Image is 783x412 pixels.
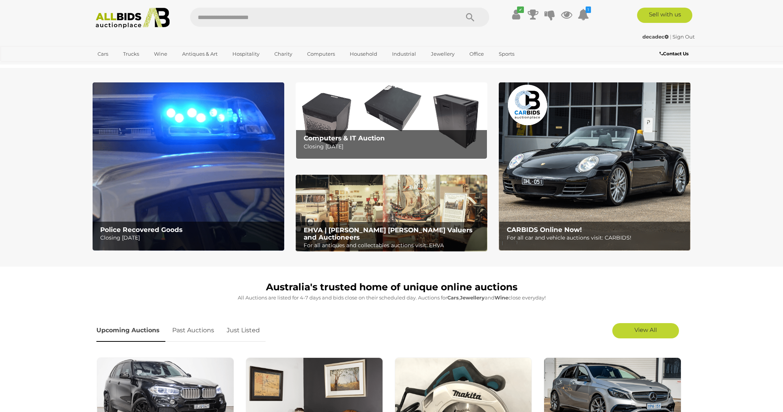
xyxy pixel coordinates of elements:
strong: Jewellery [460,295,485,301]
a: EHVA | Evans Hastings Valuers and Auctioneers EHVA | [PERSON_NAME] [PERSON_NAME] Valuers and Auct... [296,175,487,252]
a: Computers & IT Auction Computers & IT Auction Closing [DATE] [296,82,487,159]
a: Charity [269,48,297,60]
button: Search [451,8,489,27]
b: Police Recovered Goods [100,226,183,233]
a: [GEOGRAPHIC_DATA] [93,60,157,73]
strong: Cars [447,295,459,301]
b: Contact Us [660,51,689,56]
strong: Wine [495,295,508,301]
p: Closing [DATE] [304,142,483,151]
h1: Australia's trusted home of unique online auctions [96,282,687,293]
a: View All [612,323,679,338]
b: EHVA | [PERSON_NAME] [PERSON_NAME] Valuers and Auctioneers [304,226,472,241]
a: Contact Us [660,50,690,58]
a: Antiques & Art [177,48,223,60]
a: Trucks [118,48,144,60]
b: Computers & IT Auction [304,134,385,142]
a: Cars [93,48,113,60]
a: Upcoming Auctions [96,319,165,342]
p: All Auctions are listed for 4-7 days and bids close on their scheduled day. Auctions for , and cl... [96,293,687,302]
p: For all antiques and collectables auctions visit: EHVA [304,241,483,250]
a: Jewellery [426,48,460,60]
p: For all car and vehicle auctions visit: CARBIDS! [507,233,686,243]
a: Industrial [387,48,421,60]
a: Sign Out [673,34,695,40]
strong: decadec [642,34,669,40]
a: Computers [302,48,340,60]
img: CARBIDS Online Now! [499,82,690,251]
a: Office [464,48,489,60]
a: Sports [494,48,519,60]
img: Police Recovered Goods [93,82,284,251]
a: Police Recovered Goods Police Recovered Goods Closing [DATE] [93,82,284,251]
a: CARBIDS Online Now! CARBIDS Online Now! For all car and vehicle auctions visit: CARBIDS! [499,82,690,251]
p: Closing [DATE] [100,233,280,243]
img: Allbids.com.au [91,8,174,29]
a: Sell with us [637,8,692,23]
span: View All [634,326,657,333]
a: Hospitality [227,48,264,60]
a: Past Auctions [167,319,220,342]
a: ✔ [511,8,522,21]
a: Just Listed [221,319,266,342]
a: 1 [578,8,589,21]
i: 1 [586,6,591,13]
span: | [670,34,671,40]
img: Computers & IT Auction [296,82,487,159]
a: Household [345,48,382,60]
a: Wine [149,48,172,60]
a: decadec [642,34,670,40]
b: CARBIDS Online Now! [507,226,582,233]
img: EHVA | Evans Hastings Valuers and Auctioneers [296,175,487,252]
i: ✔ [517,6,524,13]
